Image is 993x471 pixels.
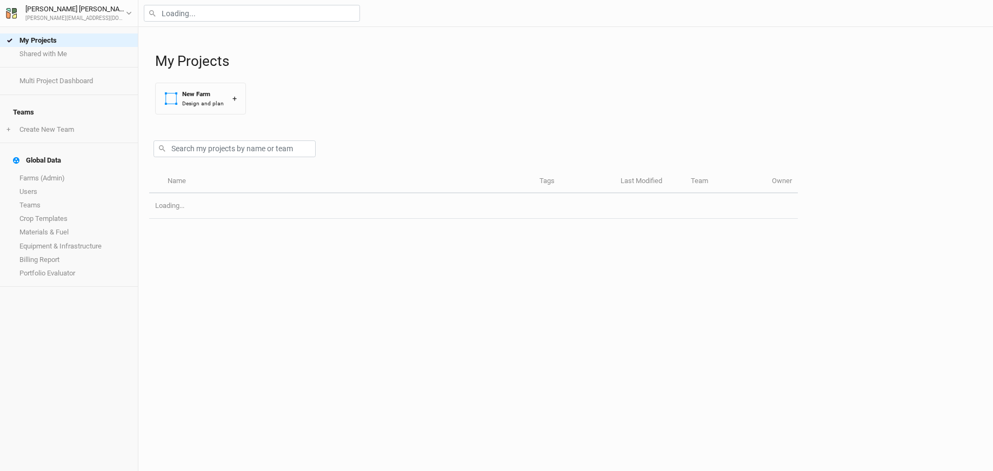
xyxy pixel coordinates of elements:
[25,4,126,15] div: [PERSON_NAME] [PERSON_NAME]
[182,90,224,99] div: New Farm
[154,140,316,157] input: Search my projects by name or team
[232,93,237,104] div: +
[615,170,685,193] th: Last Modified
[25,15,126,23] div: [PERSON_NAME][EMAIL_ADDRESS][DOMAIN_NAME]
[5,3,132,23] button: [PERSON_NAME] [PERSON_NAME][PERSON_NAME][EMAIL_ADDRESS][DOMAIN_NAME]
[149,193,798,219] td: Loading...
[6,102,131,123] h4: Teams
[766,170,798,193] th: Owner
[155,53,982,70] h1: My Projects
[13,156,61,165] div: Global Data
[182,99,224,107] div: Design and plan
[534,170,615,193] th: Tags
[144,5,360,22] input: Loading...
[155,83,246,115] button: New FarmDesign and plan+
[685,170,766,193] th: Team
[161,170,533,193] th: Name
[6,125,10,134] span: +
